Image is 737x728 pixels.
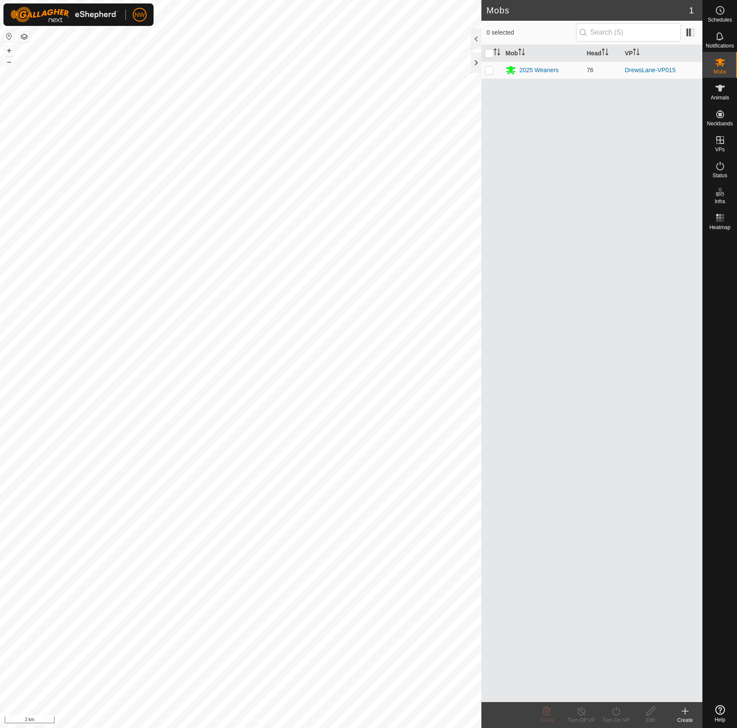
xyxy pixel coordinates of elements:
div: Create [668,716,702,724]
div: Turn Off VP [564,716,599,724]
span: VPs [715,147,724,152]
th: Head [583,45,621,62]
th: VP [621,45,702,62]
span: Delete [539,717,554,723]
span: Mobs [714,69,726,74]
span: Infra [715,199,725,204]
span: 0 selected [487,28,576,37]
p-sorticon: Activate to sort [633,50,640,57]
p-sorticon: Activate to sort [602,50,609,57]
span: Help [715,717,725,722]
th: Mob [502,45,583,62]
a: DrewsLane-VP015 [625,67,676,73]
h2: Mobs [487,5,689,16]
span: Neckbands [707,121,733,126]
div: Edit [633,716,668,724]
span: Status [712,173,727,178]
button: Map Layers [19,32,29,42]
p-sorticon: Activate to sort [493,50,500,57]
div: 2025 Weaners [519,66,559,75]
span: NW [135,10,144,19]
span: 76 [586,67,593,73]
span: Heatmap [709,225,731,230]
input: Search (S) [576,23,681,42]
button: + [4,45,14,56]
span: Schedules [708,17,732,22]
img: Gallagher Logo [10,7,119,22]
span: Notifications [706,43,734,48]
button: – [4,57,14,67]
a: Help [703,702,737,726]
button: Reset Map [4,31,14,42]
a: Contact Us [249,717,275,725]
a: Privacy Policy [206,717,239,725]
span: 1 [689,4,694,17]
p-sorticon: Activate to sort [518,50,525,57]
div: Turn On VP [599,716,633,724]
span: Animals [711,95,729,100]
